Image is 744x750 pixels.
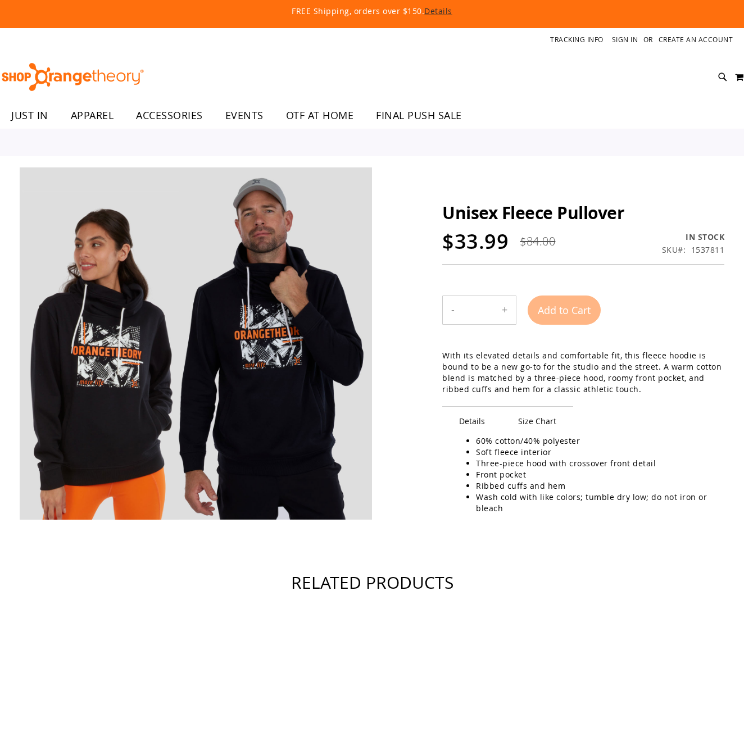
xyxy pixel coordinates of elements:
a: EVENTS [214,103,275,129]
li: Ribbed cuffs and hem [476,480,713,492]
span: $33.99 [442,228,509,255]
a: OTF AT HOME [275,103,365,129]
div: Availability [662,231,725,243]
li: 60% cotton/40% polyester [476,435,713,447]
div: 1537811 [691,244,725,256]
button: Increase product quantity [493,296,516,324]
a: ACCESSORIES [125,103,214,129]
span: $84.00 [520,234,555,249]
a: Details [424,6,452,16]
div: With its elevated details and comfortable fit, this fleece hoodie is bound to be a new go-to for ... [442,350,724,395]
img: main product photo [20,167,372,520]
strong: SKU [662,244,686,255]
p: FREE Shipping, orders over $150. [42,6,702,17]
span: ACCESSORIES [136,103,203,128]
a: Tracking Info [550,35,604,44]
a: APPAREL [60,103,125,129]
span: OTF AT HOME [286,103,354,128]
a: Sign In [612,35,638,44]
li: Wash cold with like colors; tumble dry low; do not iron or bleach [476,492,713,514]
span: APPAREL [71,103,114,128]
a: FINAL PUSH SALE [365,103,473,128]
span: Size Chart [501,406,573,435]
li: Three-piece hood with crossover front detail [476,458,713,469]
button: Decrease product quantity [443,296,463,324]
span: JUST IN [11,103,48,128]
span: Details [442,406,502,435]
input: Product quantity [463,297,493,324]
span: FINAL PUSH SALE [376,103,462,128]
span: EVENTS [225,103,264,128]
span: Unisex Fleece Pullover [442,201,624,224]
a: Create an Account [659,35,733,44]
li: Front pocket [476,469,713,480]
li: Soft fleece interior [476,447,713,458]
div: In stock [662,231,725,243]
span: Related products [291,571,453,594]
